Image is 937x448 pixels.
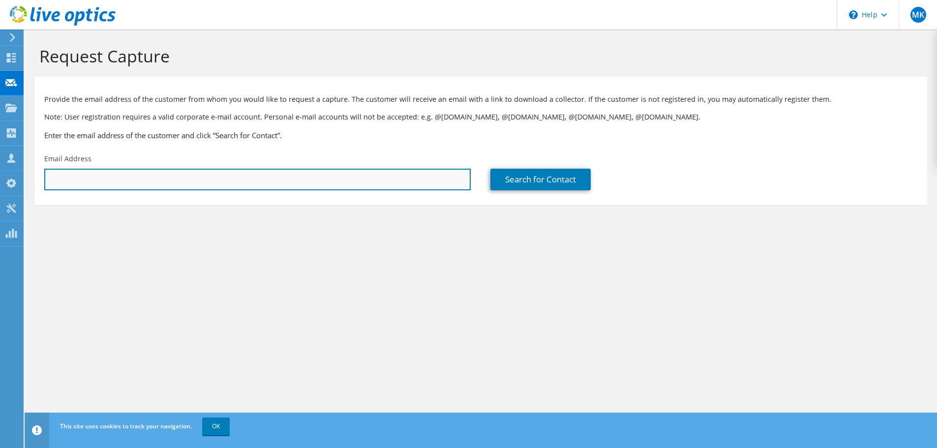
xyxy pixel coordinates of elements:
[490,169,591,190] a: Search for Contact
[44,112,917,122] p: Note: User registration requires a valid corporate e-mail account. Personal e-mail accounts will ...
[849,10,858,19] svg: \n
[39,46,917,66] h1: Request Capture
[60,422,192,430] span: This site uses cookies to track your navigation.
[202,418,230,435] a: OK
[910,7,926,23] span: MK
[44,154,91,164] label: Email Address
[44,130,917,141] h3: Enter the email address of the customer and click “Search for Contact”.
[44,94,917,105] p: Provide the email address of the customer from whom you would like to request a capture. The cust...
